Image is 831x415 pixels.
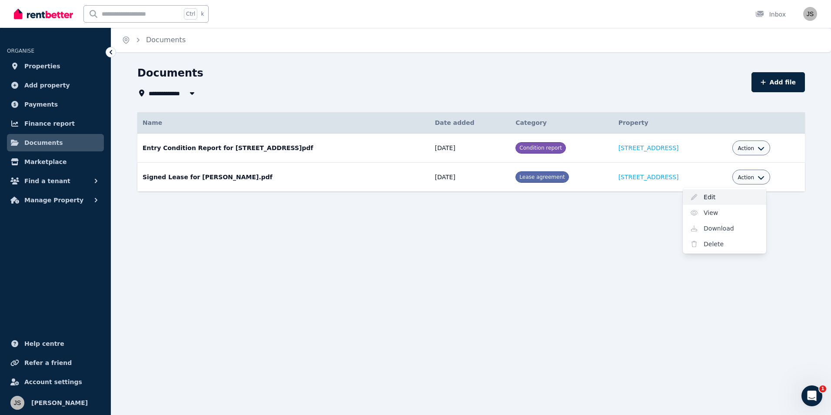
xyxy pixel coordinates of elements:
[24,195,83,205] span: Manage Property
[111,28,196,52] nav: Breadcrumb
[683,205,766,221] a: View
[751,72,805,92] button: Add file
[7,96,104,113] a: Payments
[683,221,766,236] a: Download
[819,385,826,392] span: 1
[7,191,104,209] button: Manage Property
[146,36,186,44] a: Documents
[7,172,104,190] button: Find a tenant
[519,145,562,151] span: Condition report
[519,174,565,180] span: Lease agreement
[683,187,766,254] div: Action
[510,112,613,134] th: Category
[14,7,73,20] img: RentBetter
[803,7,817,21] img: Jacqui Symonds
[7,373,104,391] a: Account settings
[24,358,72,368] span: Refer a friend
[429,163,510,192] td: [DATE]
[31,398,88,408] span: [PERSON_NAME]
[137,134,429,163] td: Entry Condition Report for [STREET_ADDRESS]pdf
[24,137,63,148] span: Documents
[24,99,58,110] span: Payments
[429,112,510,134] th: Date added
[7,335,104,352] a: Help centre
[7,153,104,171] a: Marketplace
[24,338,64,349] span: Help centre
[738,145,754,152] span: Action
[683,189,766,205] a: Edit
[24,118,75,129] span: Finance report
[683,236,766,252] a: Delete
[24,377,82,387] span: Account settings
[24,176,70,186] span: Find a tenant
[7,354,104,371] a: Refer a friend
[7,77,104,94] a: Add property
[7,57,104,75] a: Properties
[618,144,679,151] a: [STREET_ADDRESS]
[24,80,70,90] span: Add property
[755,10,786,19] div: Inbox
[24,61,60,71] span: Properties
[429,134,510,163] td: [DATE]
[618,174,679,181] a: [STREET_ADDRESS]
[738,174,754,181] span: Action
[184,8,197,20] span: Ctrl
[24,157,66,167] span: Marketplace
[7,134,104,151] a: Documents
[137,163,429,192] td: Signed Lease for [PERSON_NAME].pdf
[738,145,765,152] button: Action
[201,10,204,17] span: k
[7,48,34,54] span: ORGANISE
[137,66,203,80] h1: Documents
[801,385,822,406] iframe: Intercom live chat
[143,119,162,126] span: Name
[7,115,104,132] a: Finance report
[613,112,728,134] th: Property
[738,174,765,181] button: Action
[10,396,24,410] img: Jacqui Symonds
